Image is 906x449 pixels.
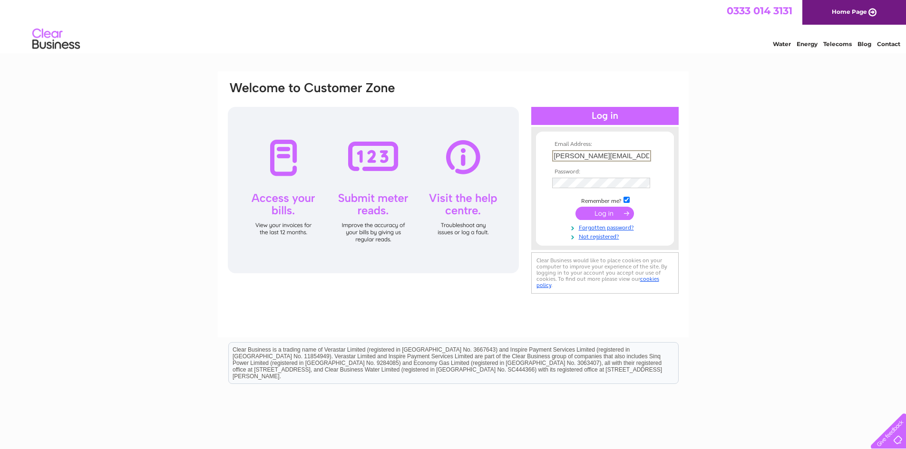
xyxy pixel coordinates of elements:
a: Energy [797,40,818,48]
a: Contact [877,40,900,48]
th: Email Address: [550,141,660,148]
div: Clear Business is a trading name of Verastar Limited (registered in [GEOGRAPHIC_DATA] No. 3667643... [229,5,678,46]
a: Not registered? [552,231,660,240]
a: Forgotten password? [552,222,660,231]
img: logo.png [32,25,80,54]
th: Password: [550,169,660,175]
a: Water [773,40,791,48]
a: Telecoms [823,40,852,48]
td: Remember me? [550,195,660,205]
input: Submit [575,207,634,220]
div: Clear Business would like to place cookies on your computer to improve your experience of the sit... [531,252,679,294]
a: Blog [857,40,871,48]
a: 0333 014 3131 [727,5,792,17]
a: cookies policy [536,276,659,288]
